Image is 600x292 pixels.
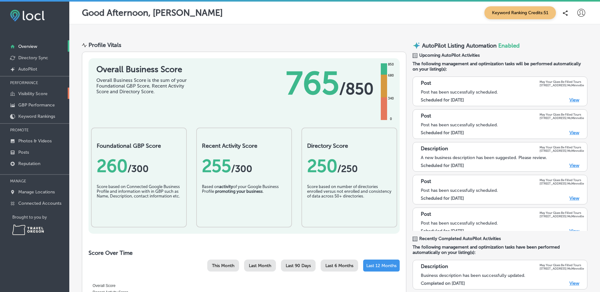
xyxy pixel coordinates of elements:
[389,117,393,122] div: 0
[18,44,37,49] p: Overview
[569,281,579,286] a: View
[569,196,579,201] a: View
[540,215,584,218] p: [STREET_ADDRESS] McMinnville
[421,228,464,234] label: Scheduled for [DATE]
[12,225,44,235] img: Travel Oregon
[307,184,391,216] div: Score based on number of directories enrolled versus not enrolled and consistency of data across ...
[18,91,48,96] p: Visibility Score
[419,53,480,58] span: Upcoming AutoPilot Activities
[202,184,286,216] div: Based on of your Google Business Profile .
[413,244,587,255] span: The following management and optimization tasks have been performed automatically on your listing...
[212,263,234,268] span: This Month
[421,281,465,286] label: Completed on [DATE]
[413,61,587,72] span: The following management and optimization tasks will be performed automatically on your listing(s):
[421,163,464,168] label: Scheduled for [DATE]
[540,263,584,267] p: May Your Glass Be Filled Tours
[307,156,391,176] div: 250
[202,156,286,176] div: 255
[569,97,579,103] a: View
[421,196,464,201] label: Scheduled for [DATE]
[202,142,286,149] h2: Recent Activity Score
[540,146,584,149] p: May Your Glass Be Filled Tours
[498,42,520,49] span: Enabled
[215,189,263,194] b: promoting your business
[540,182,584,185] p: [STREET_ADDRESS] McMinnville
[88,283,116,288] span: Overall Score
[366,263,397,268] span: Last 12 Months
[82,8,223,18] p: Good Afternoon, [PERSON_NAME]
[540,83,584,87] p: [STREET_ADDRESS] McMinnville
[569,130,579,135] a: View
[422,42,497,49] p: AutoPilot Listing Automation
[89,42,121,49] div: Profile Vitals
[484,6,556,19] span: Keyword Ranking Credits: 51
[387,73,395,78] div: 680
[419,236,501,241] span: Recently Completed AutoPilot Activities
[421,273,584,278] div: Business description has been successfully updated.
[421,220,584,226] div: Post has been successfully scheduled.
[219,184,233,189] b: activity
[18,138,52,144] p: Photos & Videos
[97,184,181,216] div: Score based on Connected Google Business Profile and information with in GBP such as Name, Descri...
[128,163,149,175] span: / 300
[413,42,420,49] img: autopilot-icon
[339,79,374,98] span: / 850
[97,156,181,176] div: 260
[96,65,191,74] h1: Overall Business Score
[540,211,584,215] p: May Your Glass Be Filled Tours
[18,150,29,155] p: Posts
[569,228,579,234] a: View
[421,146,448,152] p: Description
[421,155,584,160] div: A new business description has been suggested. Please review.
[421,263,448,270] p: Description
[96,77,191,94] div: Overall Business Score is the sum of your Foundational GBP Score, Recent Activity Score and Direc...
[387,96,395,101] div: 340
[540,149,584,152] p: [STREET_ADDRESS] McMinnville
[421,122,584,128] div: Post has been successfully scheduled.
[421,178,431,185] p: Post
[421,97,464,103] label: Scheduled for [DATE]
[540,80,584,83] p: May Your Glass Be Filled Tours
[18,201,61,206] p: Connected Accounts
[231,163,252,175] span: /300
[18,102,55,108] p: GBP Performance
[421,130,464,135] label: Scheduled for [DATE]
[421,89,584,95] div: Post has been successfully scheduled.
[421,188,584,193] div: Post has been successfully scheduled.
[540,267,584,270] p: [STREET_ADDRESS] McMinnville
[12,215,69,220] p: Brought to you by
[307,142,391,149] h2: Directory Score
[89,249,400,256] h2: Score Over Time
[540,113,584,116] p: May Your Glass Be Filled Tours
[325,263,353,268] span: Last 6 Months
[387,62,395,67] div: 850
[421,211,431,218] p: Post
[421,80,431,87] p: Post
[286,263,311,268] span: Last 90 Days
[569,163,579,168] a: View
[286,65,339,102] span: 765
[421,113,431,120] p: Post
[18,66,37,72] p: AutoPilot
[10,10,45,21] img: fda3e92497d09a02dc62c9cd864e3231.png
[18,161,40,166] p: Reputation
[18,114,55,119] p: Keyword Rankings
[540,178,584,182] p: May Your Glass Be Filled Tours
[18,189,55,195] p: Manage Locations
[540,116,584,120] p: [STREET_ADDRESS] McMinnville
[337,163,358,175] span: /250
[249,263,271,268] span: Last Month
[18,55,48,60] p: Directory Sync
[97,142,181,149] h2: Foundational GBP Score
